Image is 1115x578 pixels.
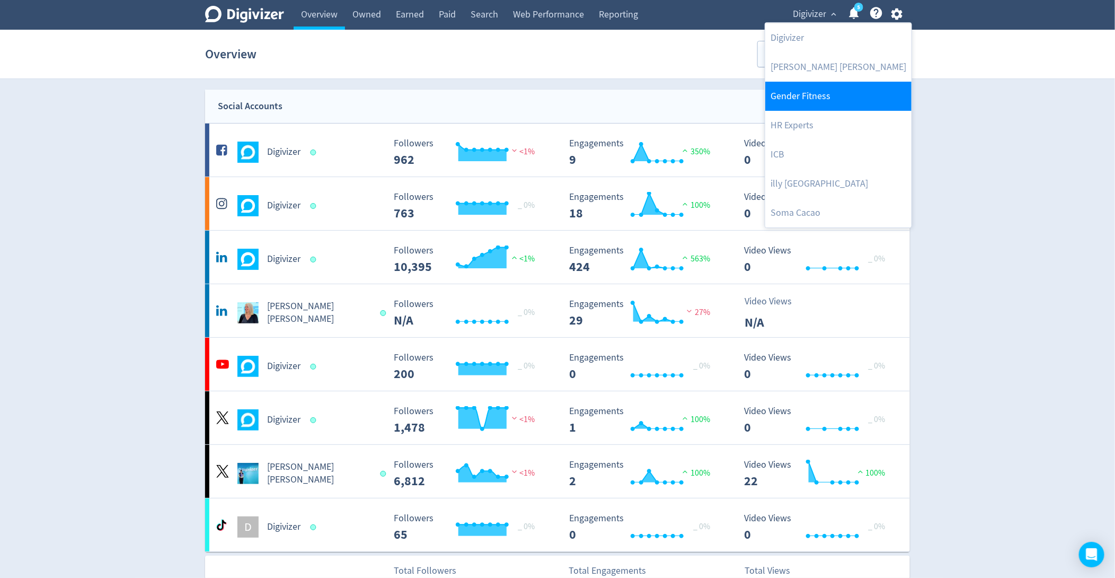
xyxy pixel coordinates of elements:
a: [PERSON_NAME] [PERSON_NAME] [765,52,912,82]
a: Soma Cacao [765,198,912,227]
a: Gender Fitness [765,82,912,111]
a: Digivizer [765,23,912,52]
a: illy [GEOGRAPHIC_DATA] [765,169,912,198]
a: ICB [765,140,912,169]
div: Open Intercom Messenger [1079,542,1104,567]
a: HR Experts [765,111,912,140]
